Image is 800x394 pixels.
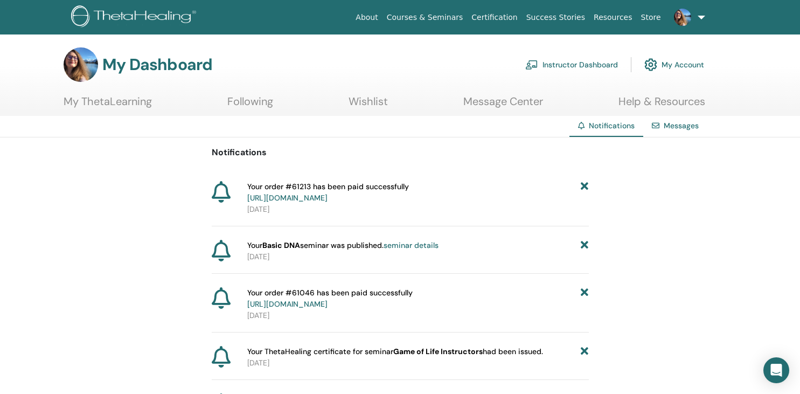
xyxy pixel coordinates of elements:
a: Store [637,8,665,27]
span: Your ThetaHealing certificate for seminar had been issued. [247,346,543,357]
img: default.jpg [674,9,691,26]
a: Messages [664,121,699,130]
img: chalkboard-teacher.svg [525,60,538,70]
a: Following [227,95,273,116]
img: cog.svg [644,56,657,74]
a: Instructor Dashboard [525,53,618,77]
a: Success Stories [522,8,589,27]
a: seminar details [384,240,439,250]
a: [URL][DOMAIN_NAME] [247,299,328,309]
p: [DATE] [247,204,589,215]
a: My Account [644,53,704,77]
a: About [351,8,382,27]
a: My ThetaLearning [64,95,152,116]
a: Message Center [463,95,543,116]
span: Your seminar was published. [247,240,439,251]
p: Notifications [212,146,589,159]
span: Notifications [589,121,635,130]
img: default.jpg [64,47,98,82]
a: Help & Resources [618,95,705,116]
p: [DATE] [247,251,589,262]
a: Resources [589,8,637,27]
p: [DATE] [247,310,589,321]
a: Courses & Seminars [382,8,468,27]
a: Wishlist [349,95,388,116]
p: [DATE] [247,357,589,369]
strong: Basic DNA [262,240,300,250]
span: Your order #61046 has been paid successfully [247,287,413,310]
b: Game of Life Instructors [393,347,483,356]
span: Your order #61213 has been paid successfully [247,181,409,204]
div: Open Intercom Messenger [763,357,789,383]
a: Certification [467,8,521,27]
img: logo.png [71,5,200,30]
a: [URL][DOMAIN_NAME] [247,193,328,203]
h3: My Dashboard [102,55,212,74]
